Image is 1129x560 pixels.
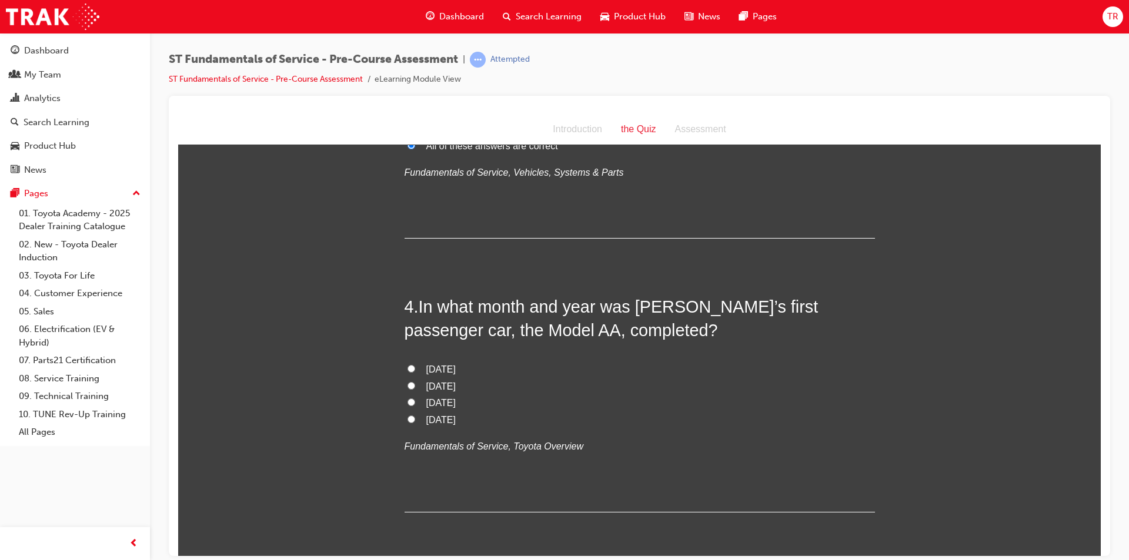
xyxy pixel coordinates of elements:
li: eLearning Module View [375,73,461,86]
a: ST Fundamentals of Service - Pre-Course Assessment [169,74,363,84]
input: All of these answers are correct [229,27,237,35]
a: Dashboard [5,40,145,62]
a: 01. Toyota Academy - 2025 Dealer Training Catalogue [14,204,145,236]
span: Product Hub [614,10,666,24]
a: car-iconProduct Hub [591,5,675,29]
div: Assessment [487,6,557,24]
a: 04. Customer Experience [14,284,145,303]
span: | [463,53,465,66]
div: News [24,163,46,177]
button: Pages [5,183,145,204]
a: 03. Toyota For Life [14,267,145,285]
h2: 4 . [226,180,697,228]
a: guage-iconDashboard [416,5,493,29]
span: TR [1107,10,1118,24]
div: Search Learning [24,116,89,129]
div: My Team [24,68,61,82]
div: Introduction [365,6,433,24]
span: prev-icon [129,536,138,551]
a: search-iconSearch Learning [493,5,591,29]
a: Analytics [5,88,145,109]
span: news-icon [11,165,19,176]
em: Fundamentals of Service, Vehicles, Systems & Parts [226,53,446,63]
span: guage-icon [11,46,19,56]
input: [DATE] [229,250,237,258]
div: Product Hub [24,139,76,153]
span: In what month and year was [PERSON_NAME]’s first passenger car, the Model AA, completed? [226,183,640,225]
a: 10. TUNE Rev-Up Training [14,405,145,424]
div: Analytics [24,92,61,105]
span: pages-icon [739,9,748,24]
a: 07. Parts21 Certification [14,351,145,370]
span: news-icon [684,9,693,24]
span: guage-icon [426,9,435,24]
span: All of these answers are correct [248,26,380,36]
span: learningRecordVerb_ATTEMPT-icon [470,52,486,68]
span: News [698,10,720,24]
input: [DATE] [229,301,237,308]
span: car-icon [600,9,609,24]
a: 09. Technical Training [14,387,145,405]
span: ST Fundamentals of Service - Pre-Course Assessment [169,53,458,66]
em: Fundamentals of Service, Toyota Overview [226,327,405,337]
div: the Quiz [433,6,487,24]
a: pages-iconPages [730,5,786,29]
div: Dashboard [24,44,69,58]
span: [DATE] [248,283,278,293]
a: All Pages [14,423,145,441]
a: Search Learning [5,112,145,133]
button: DashboardMy TeamAnalyticsSearch LearningProduct HubNews [5,38,145,183]
img: Trak [6,4,99,30]
span: Dashboard [439,10,484,24]
span: search-icon [11,118,19,128]
div: Pages [24,187,48,200]
span: Search Learning [516,10,582,24]
span: Pages [753,10,777,24]
span: pages-icon [11,189,19,199]
a: news-iconNews [675,5,730,29]
a: 05. Sales [14,303,145,321]
span: chart-icon [11,93,19,104]
a: 02. New - Toyota Dealer Induction [14,236,145,267]
span: people-icon [11,70,19,81]
a: 08. Service Training [14,370,145,388]
span: search-icon [503,9,511,24]
input: [DATE] [229,267,237,275]
span: [DATE] [248,300,278,310]
input: [DATE] [229,284,237,291]
span: car-icon [11,141,19,152]
div: Attempted [490,54,530,65]
button: TR [1103,6,1123,27]
a: My Team [5,64,145,86]
a: 06. Electrification (EV & Hybrid) [14,320,145,351]
span: [DATE] [248,250,278,260]
a: News [5,159,145,181]
a: Product Hub [5,135,145,157]
span: up-icon [132,186,141,202]
span: [DATE] [248,267,278,277]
